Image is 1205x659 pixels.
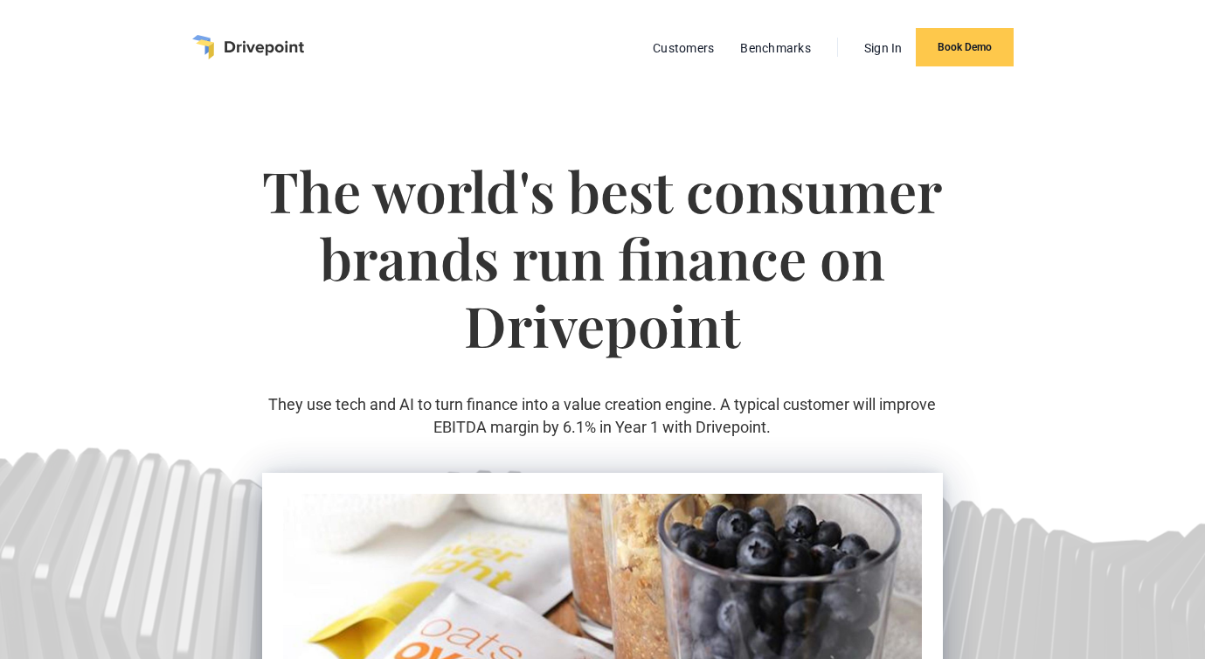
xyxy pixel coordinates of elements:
[916,28,1014,66] a: Book Demo
[262,393,943,437] p: They use tech and AI to turn finance into a value creation engine. A typical customer will improv...
[192,35,304,59] a: home
[731,37,820,59] a: Benchmarks
[262,157,943,393] h1: The world's best consumer brands run finance on Drivepoint
[644,37,723,59] a: Customers
[855,37,911,59] a: Sign In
